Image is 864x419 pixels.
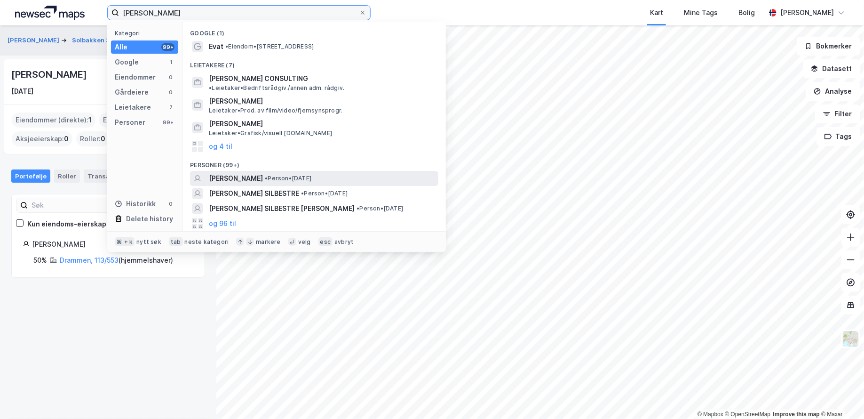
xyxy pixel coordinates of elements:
[334,238,354,246] div: avbryt
[225,43,314,50] span: Eiendom • [STREET_ADDRESS]
[72,36,114,45] button: Solbakken 31
[780,7,834,18] div: [PERSON_NAME]
[209,84,212,91] span: •
[650,7,663,18] div: Kart
[12,113,95,128] div: Eiendommer (direkte) :
[12,131,72,146] div: Aksjeeierskap :
[209,173,263,184] span: [PERSON_NAME]
[209,107,342,114] span: Leietaker • Prod. av film/video/fjernsynsprogr.
[167,89,174,96] div: 0
[115,117,145,128] div: Personer
[182,22,446,39] div: Google (1)
[33,255,47,266] div: 50%
[684,7,718,18] div: Mine Tags
[209,129,332,137] span: Leietaker • Grafisk/visuell [DOMAIN_NAME]
[161,43,174,51] div: 99+
[357,205,403,212] span: Person • [DATE]
[115,30,178,37] div: Kategori
[815,105,860,123] button: Filter
[265,175,268,182] span: •
[265,175,311,182] span: Person • [DATE]
[357,205,359,212] span: •
[161,119,174,126] div: 99+
[11,86,33,97] div: [DATE]
[209,203,355,214] span: [PERSON_NAME] SILBESTRE [PERSON_NAME]
[209,118,435,129] span: [PERSON_NAME]
[182,54,446,71] div: Leietakere (7)
[225,43,228,50] span: •
[54,169,80,183] div: Roller
[209,141,232,152] button: og 4 til
[115,56,139,68] div: Google
[115,87,149,98] div: Gårdeiere
[64,133,69,145] span: 0
[32,239,193,250] div: [PERSON_NAME]
[209,218,236,229] button: og 96 til
[27,218,106,230] div: Kun eiendoms-eierskap
[11,169,50,183] div: Portefølje
[817,374,864,419] iframe: Chat Widget
[115,41,127,53] div: Alle
[725,411,771,418] a: OpenStreetMap
[136,238,161,246] div: nytt søk
[15,6,85,20] img: logo.a4113a55bc3d86da70a041830d287a7e.svg
[28,198,131,212] input: Søk
[115,237,135,247] div: ⌘ + k
[115,198,156,209] div: Historikk
[167,58,174,66] div: 1
[119,6,359,20] input: Søk på adresse, matrikkel, gårdeiere, leietakere eller personer
[101,133,105,145] span: 0
[209,41,223,52] span: Evat
[209,84,344,92] span: Leietaker • Bedriftsrådgiv./annen adm. rådgiv.
[842,330,860,348] img: Z
[738,7,755,18] div: Bolig
[698,411,723,418] a: Mapbox
[84,169,148,183] div: Transaksjoner
[99,113,190,128] div: Eiendommer (Indirekte) :
[88,114,92,126] span: 1
[797,37,860,56] button: Bokmerker
[115,102,151,113] div: Leietakere
[256,238,280,246] div: markere
[209,73,308,84] span: [PERSON_NAME] CONSULTING
[209,188,299,199] span: [PERSON_NAME] SILBESTRE
[817,374,864,419] div: Kontrollprogram for chat
[816,127,860,146] button: Tags
[298,238,311,246] div: velg
[182,154,446,171] div: Personer (99+)
[301,190,348,197] span: Person • [DATE]
[169,237,183,247] div: tab
[60,256,119,264] a: Drammen, 113/553
[803,59,860,78] button: Datasett
[126,213,173,225] div: Delete history
[209,96,435,107] span: [PERSON_NAME]
[773,411,820,418] a: Improve this map
[806,82,860,101] button: Analyse
[185,238,229,246] div: neste kategori
[167,104,174,111] div: 7
[167,73,174,81] div: 0
[11,67,88,82] div: [PERSON_NAME]
[60,255,173,266] div: ( hjemmelshaver )
[301,190,304,197] span: •
[8,36,61,45] button: [PERSON_NAME]
[76,131,109,146] div: Roller :
[115,72,156,83] div: Eiendommer
[167,200,174,208] div: 0
[318,237,333,247] div: esc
